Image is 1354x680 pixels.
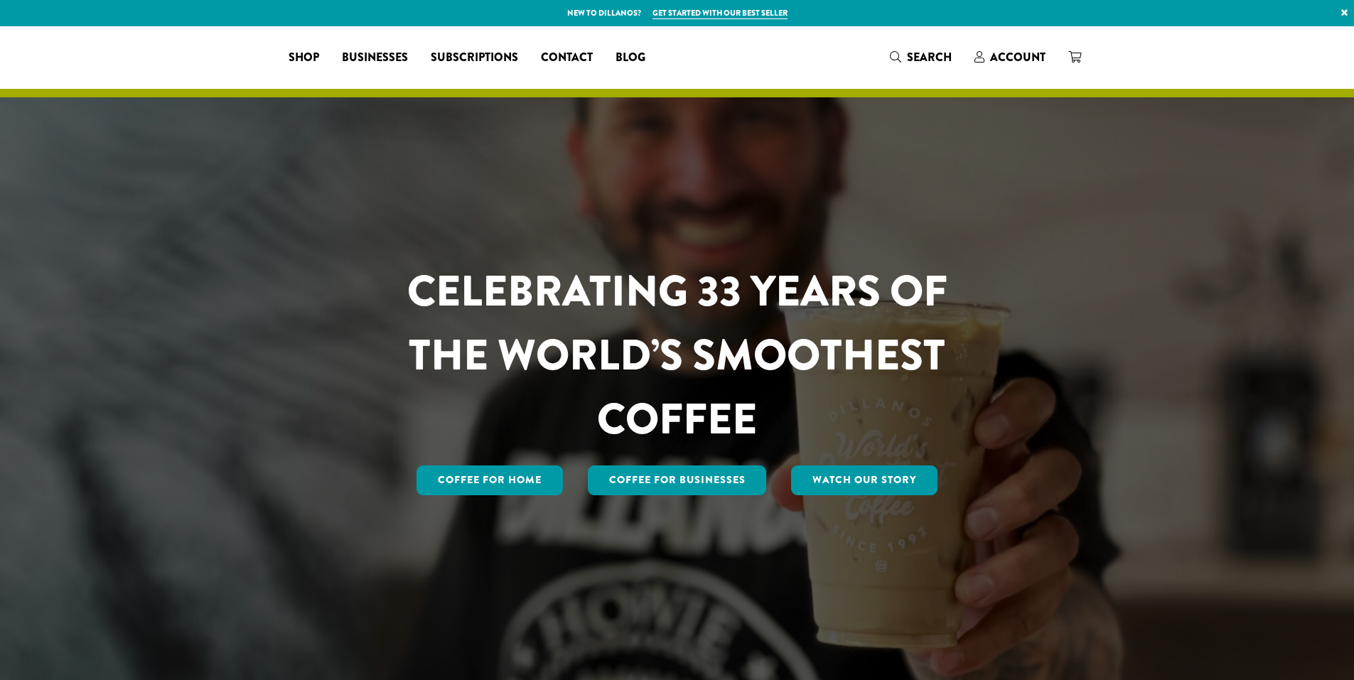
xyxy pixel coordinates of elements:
a: Shop [277,46,331,69]
a: Watch Our Story [791,465,937,495]
span: Blog [616,49,645,67]
span: Search [907,49,952,65]
a: Search [879,45,963,69]
span: Subscriptions [431,49,518,67]
span: Account [990,49,1046,65]
a: Coffee For Businesses [588,465,767,495]
h1: CELEBRATING 33 YEARS OF THE WORLD’S SMOOTHEST COFFEE [365,259,989,451]
a: Coffee for Home [417,465,563,495]
span: Contact [541,49,593,67]
span: Businesses [342,49,408,67]
span: Shop [289,49,319,67]
a: Get started with our best seller [652,7,788,19]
